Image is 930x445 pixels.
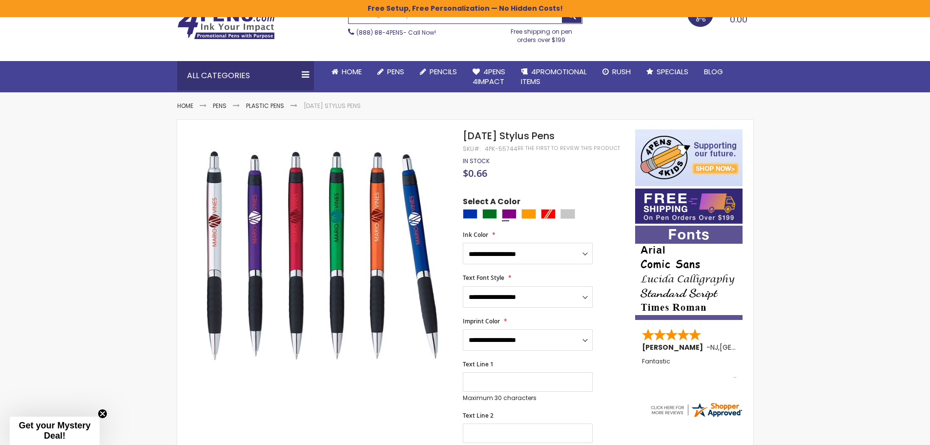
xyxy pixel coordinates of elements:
[356,28,403,37] a: (888) 88-4PENS
[177,61,314,90] div: All Categories
[177,8,275,40] img: 4Pens Custom Pens and Promotional Products
[730,13,747,25] span: 0.00
[356,28,436,37] span: - Call Now!
[304,102,361,110] li: [DATE] Stylus Pens
[560,209,575,219] div: Silver
[387,66,404,77] span: Pens
[412,61,465,83] a: Pencils
[642,358,737,379] div: Fantastic
[649,401,743,419] img: 4pens.com widget logo
[463,167,487,180] span: $0.66
[521,209,536,219] div: Orange
[10,417,100,445] div: Get your Mystery Deal!Close teaser
[370,61,412,83] a: Pens
[463,274,504,282] span: Text Font Style
[463,411,494,420] span: Text Line 2
[696,61,731,83] a: Blog
[473,66,505,86] span: 4Pens 4impact
[19,421,90,441] span: Get your Mystery Deal!
[649,412,743,421] a: 4pens.com certificate URL
[710,342,718,352] span: NJ
[502,209,517,219] div: Purple
[463,317,500,325] span: Imprint Color
[513,61,595,93] a: 4PROMOTIONALITEMS
[482,209,497,219] div: Green
[635,129,743,186] img: 4pens 4 kids
[463,157,490,165] span: In stock
[342,66,362,77] span: Home
[612,66,631,77] span: Rush
[463,394,593,402] p: Maximum 30 characters
[463,145,481,153] strong: SKU
[463,129,555,143] span: [DATE] Stylus Pens
[463,157,490,165] div: Availability
[635,189,743,224] img: Free shipping on orders over $199
[595,61,639,83] a: Rush
[324,61,370,83] a: Home
[465,61,513,93] a: 4Pens4impact
[639,61,696,83] a: Specials
[485,145,517,153] div: 4PK-55744
[98,409,107,419] button: Close teaser
[177,102,193,110] a: Home
[521,66,587,86] span: 4PROMOTIONAL ITEMS
[720,342,791,352] span: [GEOGRAPHIC_DATA]
[197,128,450,382] img: Epiphany Stylus Pens
[500,24,582,43] div: Free shipping on pen orders over $199
[635,226,743,320] img: font-personalization-examples
[463,231,488,239] span: Ink Color
[246,102,284,110] a: Plastic Pens
[213,102,227,110] a: Pens
[706,342,791,352] span: - ,
[463,196,520,210] span: Select A Color
[657,66,688,77] span: Specials
[704,66,723,77] span: Blog
[463,209,477,219] div: Blue
[430,66,457,77] span: Pencils
[517,145,620,152] a: Be the first to review this product
[642,342,706,352] span: [PERSON_NAME]
[463,360,494,368] span: Text Line 1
